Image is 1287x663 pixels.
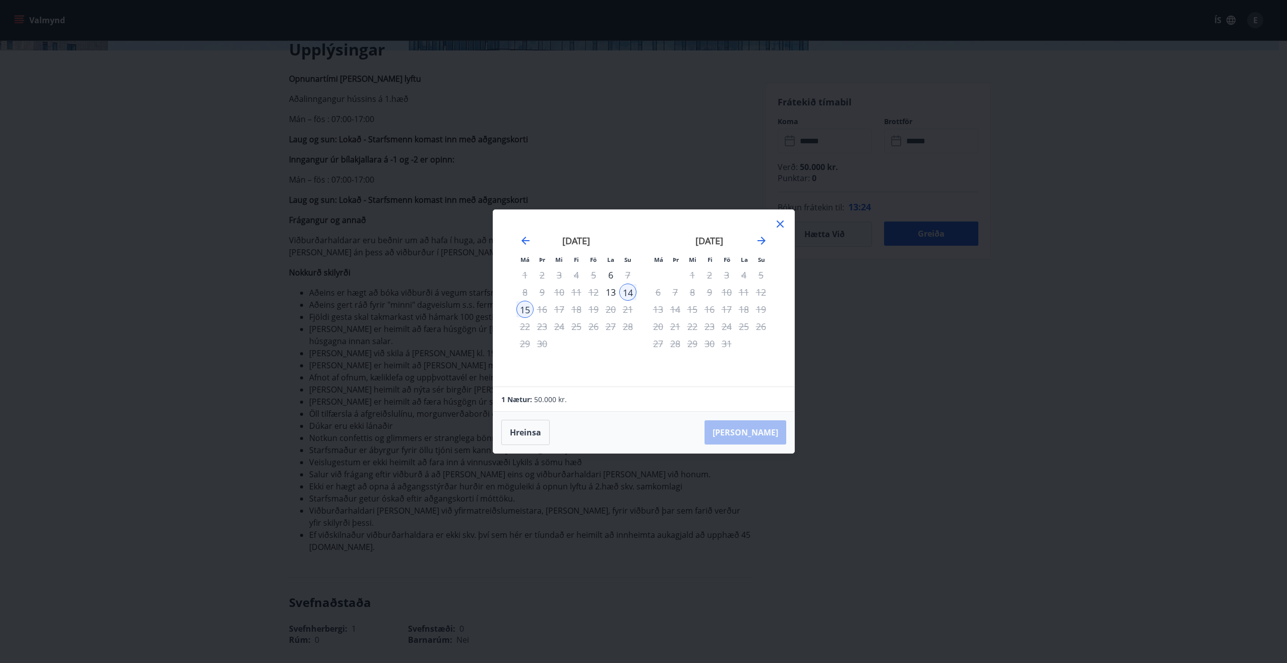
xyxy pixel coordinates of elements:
[741,256,748,263] small: La
[602,266,619,284] div: Aðeins innritun í boði
[534,395,567,404] span: 50.000 kr.
[718,266,735,284] td: Not available. föstudagur, 3. júlí 2026
[667,335,684,352] td: Not available. þriðjudagur, 28. júlí 2026
[684,284,701,301] td: Not available. miðvikudagur, 8. júlí 2026
[667,284,684,301] td: Not available. þriðjudagur, 7. júlí 2026
[701,335,718,352] td: Not available. fimmtudagur, 30. júlí 2026
[534,284,551,301] td: Not available. þriðjudagur, 9. júní 2026
[551,266,568,284] td: Not available. miðvikudagur, 3. júní 2026
[718,335,735,352] td: Not available. föstudagur, 31. júlí 2026
[534,335,551,352] td: Not available. þriðjudagur, 30. júní 2026
[602,284,619,301] div: Aðeins innritun í boði
[758,256,765,263] small: Su
[516,301,534,318] div: Aðeins útritun í boði
[619,266,636,284] td: Choose sunnudagur, 7. júní 2026 as your check-in date. It’s available.
[551,284,568,301] td: Not available. miðvikudagur, 10. júní 2026
[516,318,534,335] td: Not available. mánudagur, 22. júní 2026
[701,301,718,318] td: Not available. fimmtudagur, 16. júlí 2026
[568,301,585,318] td: Not available. fimmtudagur, 18. júní 2026
[602,266,619,284] td: Choose laugardagur, 6. júní 2026 as your check-in date. It’s available.
[501,420,550,445] button: Hreinsa
[624,256,631,263] small: Su
[735,284,752,301] td: Not available. laugardagur, 11. júlí 2026
[619,318,636,335] td: Not available. sunnudagur, 28. júní 2026
[602,284,619,301] td: Choose laugardagur, 13. júní 2026 as your check-in date. It’s available.
[667,301,684,318] td: Not available. þriðjudagur, 14. júlí 2026
[585,266,602,284] td: Not available. föstudagur, 5. júní 2026
[602,301,619,318] td: Not available. laugardagur, 20. júní 2026
[619,284,636,301] td: Selected as start date. sunnudagur, 14. júní 2026
[673,256,679,263] small: Þr
[534,266,551,284] td: Not available. þriðjudagur, 2. júní 2026
[551,301,568,318] td: Not available. miðvikudagur, 17. júní 2026
[516,266,534,284] td: Choose mánudagur, 1. júní 2026 as your check-in date. It’s available.
[689,256,696,263] small: Mi
[562,235,590,247] strong: [DATE]
[654,256,663,263] small: Má
[650,284,667,301] td: Not available. mánudagur, 6. júlí 2026
[735,266,752,284] td: Not available. laugardagur, 4. júlí 2026
[519,235,532,247] div: Move backward to switch to the previous month.
[516,284,534,301] td: Not available. mánudagur, 8. júní 2026
[574,256,579,263] small: Fi
[718,284,735,301] td: Not available. föstudagur, 10. júlí 2026
[534,301,551,318] td: Not available. þriðjudagur, 16. júní 2026
[619,284,636,301] div: 14
[585,318,602,335] td: Not available. föstudagur, 26. júní 2026
[718,301,735,318] td: Not available. föstudagur, 17. júlí 2026
[735,318,752,335] td: Not available. laugardagur, 25. júlí 2026
[619,301,636,318] td: Not available. sunnudagur, 21. júní 2026
[619,266,636,284] div: Aðeins útritun í boði
[724,256,730,263] small: Fö
[752,301,770,318] td: Not available. sunnudagur, 19. júlí 2026
[718,318,735,335] td: Not available. föstudagur, 24. júlí 2026
[684,318,701,335] td: Not available. miðvikudagur, 22. júlí 2026
[650,318,667,335] td: Not available. mánudagur, 20. júlí 2026
[755,235,768,247] div: Move forward to switch to the next month.
[650,335,667,352] td: Not available. mánudagur, 27. júlí 2026
[555,256,563,263] small: Mi
[708,256,713,263] small: Fi
[752,266,770,284] td: Not available. sunnudagur, 5. júlí 2026
[585,284,602,301] td: Not available. föstudagur, 12. júní 2026
[534,318,551,335] td: Not available. þriðjudagur, 23. júní 2026
[667,318,684,335] td: Not available. þriðjudagur, 21. júlí 2026
[602,318,619,335] td: Not available. laugardagur, 27. júní 2026
[585,301,602,318] td: Not available. föstudagur, 19. júní 2026
[551,318,568,335] td: Not available. miðvikudagur, 24. júní 2026
[735,301,752,318] td: Not available. laugardagur, 18. júlí 2026
[607,256,614,263] small: La
[752,284,770,301] td: Not available. sunnudagur, 12. júlí 2026
[539,256,545,263] small: Þr
[516,266,534,284] div: Aðeins útritun í boði
[684,335,701,352] td: Not available. miðvikudagur, 29. júlí 2026
[650,301,667,318] td: Not available. mánudagur, 13. júlí 2026
[568,318,585,335] td: Not available. fimmtudagur, 25. júní 2026
[568,266,585,284] td: Not available. fimmtudagur, 4. júní 2026
[520,256,530,263] small: Má
[501,395,532,404] span: 1 Nætur:
[752,318,770,335] td: Not available. sunnudagur, 26. júlí 2026
[568,284,585,301] td: Not available. fimmtudagur, 11. júní 2026
[590,256,597,263] small: Fö
[516,335,534,352] td: Not available. mánudagur, 29. júní 2026
[684,301,701,318] td: Not available. miðvikudagur, 15. júlí 2026
[684,266,701,284] td: Not available. miðvikudagur, 1. júlí 2026
[701,266,718,284] td: Not available. fimmtudagur, 2. júlí 2026
[701,318,718,335] td: Not available. fimmtudagur, 23. júlí 2026
[505,222,782,374] div: Calendar
[695,235,723,247] strong: [DATE]
[516,301,534,318] td: Selected as end date. mánudagur, 15. júní 2026
[701,284,718,301] td: Not available. fimmtudagur, 9. júlí 2026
